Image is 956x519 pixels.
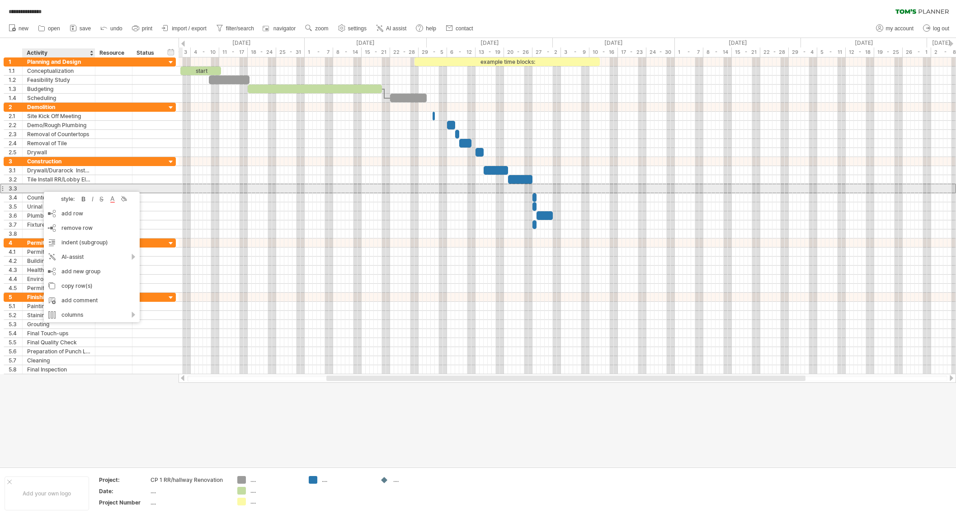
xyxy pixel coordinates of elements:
[801,38,927,48] div: January 2026
[250,498,300,505] div: ....
[27,266,90,274] div: Health and Safety Permits
[27,57,90,66] div: Planning and Design
[191,48,219,57] div: 4 - 10
[561,48,589,57] div: 3 - 9
[817,48,846,57] div: 5 - 11
[27,193,90,202] div: Countertop install
[9,266,22,274] div: 4.3
[589,48,618,57] div: 10 - 16
[27,94,90,102] div: Scheduling
[98,23,125,34] a: undo
[9,248,22,256] div: 4.1
[19,25,28,32] span: new
[9,193,22,202] div: 3.4
[9,121,22,129] div: 2.2
[846,48,874,57] div: 12 - 18
[160,23,209,34] a: import / export
[99,476,149,484] div: Project:
[9,257,22,265] div: 4.2
[9,166,22,175] div: 3.1
[44,206,140,221] div: add row
[27,220,90,229] div: Fixture/Mirror install R/A
[9,284,22,292] div: 4.5
[9,220,22,229] div: 3.7
[9,139,22,148] div: 2.4
[180,67,221,75] div: start
[44,293,140,308] div: add comment
[386,25,406,32] span: AI assist
[27,347,90,356] div: Preparation of Punch List
[27,112,90,120] div: Site Kick Off Meeting
[9,302,22,310] div: 5.1
[27,238,90,247] div: Permitting
[44,235,140,250] div: indent (subgroup)
[532,48,561,57] div: 27 - 2
[9,329,22,338] div: 5.4
[414,23,439,34] a: help
[27,157,90,166] div: Construction
[27,76,90,84] div: Feasibility Study
[315,25,328,32] span: zoom
[27,166,90,175] div: Drywall/Durarock Install
[27,311,90,319] div: Staining
[250,487,300,495] div: ....
[336,23,369,34] a: settings
[137,48,156,57] div: Status
[36,23,63,34] a: open
[6,23,31,34] a: new
[305,48,333,57] div: 1 - 7
[427,38,553,48] div: October 2025
[9,184,22,193] div: 3.3
[333,48,362,57] div: 8 - 14
[5,476,89,510] div: Add your own logo
[9,57,22,66] div: 1
[886,25,914,32] span: my account
[27,211,90,220] div: Plumbling Installation
[303,23,331,34] a: zoom
[27,293,90,301] div: Finishing
[305,38,427,48] div: September 2025
[553,38,675,48] div: November 2025
[9,356,22,365] div: 5.7
[27,338,90,347] div: Final Quality Check
[44,279,140,293] div: copy row(s)
[142,25,152,32] span: print
[27,365,90,374] div: Final Inspection
[789,48,817,57] div: 29 - 4
[27,257,90,265] div: Building Permit Application
[27,202,90,211] div: Urinal Screens
[99,499,149,506] div: Project Number
[9,175,22,184] div: 3.2
[27,148,90,157] div: Drywall
[130,23,155,34] a: print
[276,48,305,57] div: 25 - 31
[27,275,90,283] div: Environmental Permits
[27,130,90,138] div: Removal of Countertops
[99,48,127,57] div: Resource
[9,103,22,111] div: 2
[172,25,207,32] span: import / export
[362,48,390,57] div: 15 - 21
[151,487,226,495] div: ....
[9,148,22,157] div: 2.5
[447,48,476,57] div: 6 - 12
[9,275,22,283] div: 4.4
[261,23,298,34] a: navigator
[732,48,760,57] div: 15 - 21
[226,25,254,32] span: filter/search
[27,48,90,57] div: Activity
[80,25,91,32] span: save
[44,308,140,322] div: columns
[9,238,22,247] div: 4
[151,476,226,484] div: CP 1 RR/hallway Renovation
[348,25,367,32] span: settings
[703,48,732,57] div: 8 - 14
[9,94,22,102] div: 1.4
[9,157,22,166] div: 3
[443,23,476,34] a: contact
[9,293,22,301] div: 5
[9,365,22,374] div: 5.8
[9,311,22,319] div: 5.2
[61,224,93,231] span: remove row
[27,329,90,338] div: Final Touch-ups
